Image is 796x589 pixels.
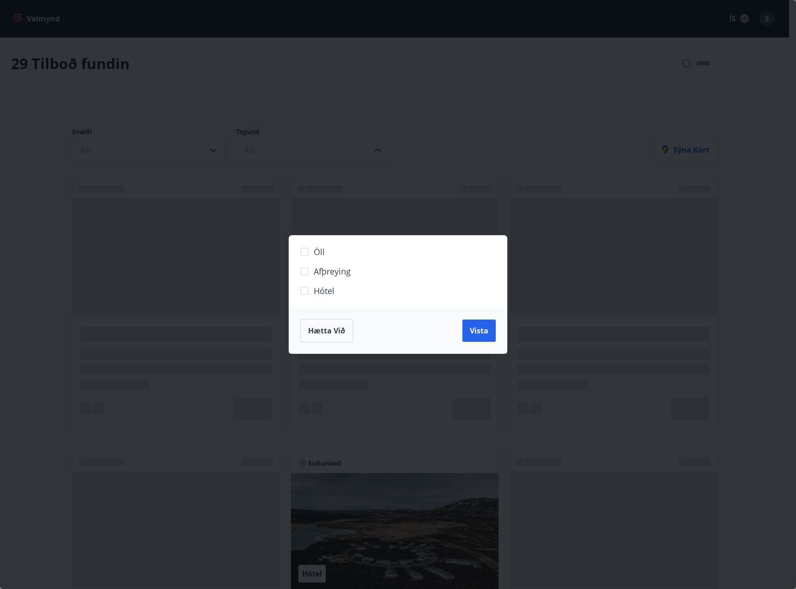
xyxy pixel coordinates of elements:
[470,326,488,336] span: Vista
[314,285,335,297] span: Hótel
[300,319,353,342] button: Hætta við
[462,320,496,342] button: Vista
[314,265,351,277] span: Afþreying
[308,326,345,336] span: Hætta við
[314,246,325,258] span: Öll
